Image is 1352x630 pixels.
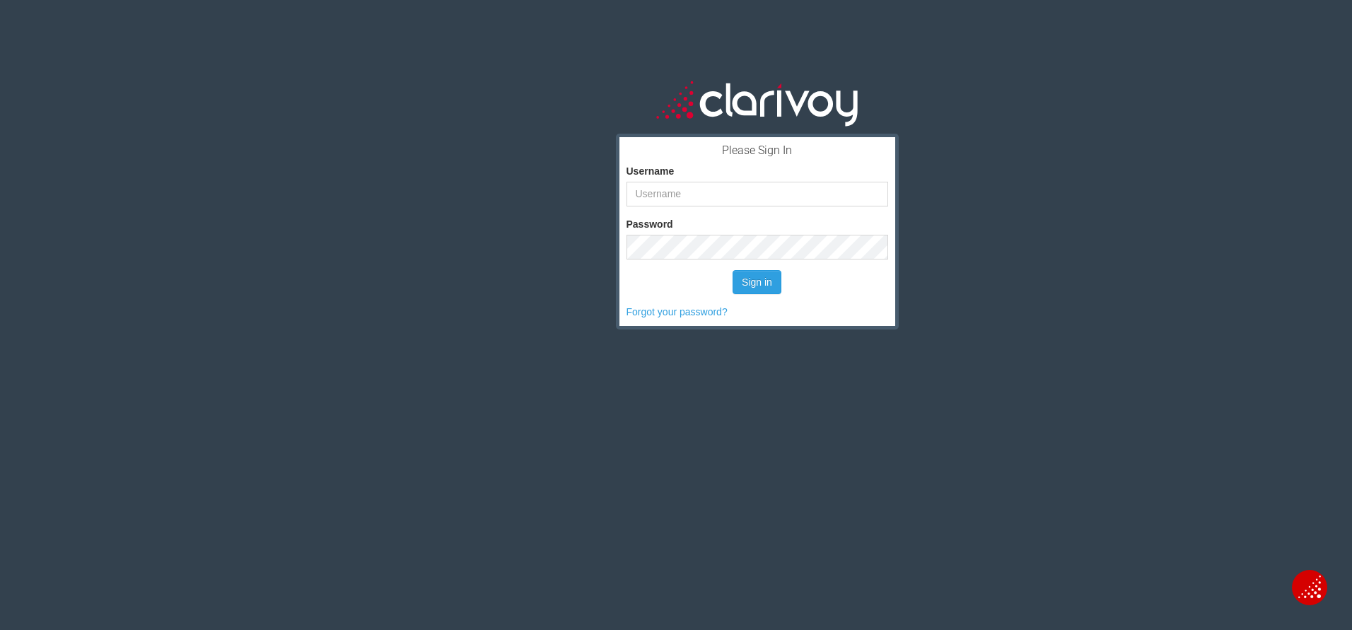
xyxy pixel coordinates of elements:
input: Username [627,182,888,206]
a: Forgot your password? [627,306,728,317]
img: clarivoy_whitetext_transbg.svg [656,78,858,128]
button: Sign in [733,270,781,294]
label: Password [627,217,673,231]
label: Username [627,164,675,178]
h3: Please Sign In [627,144,888,157]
